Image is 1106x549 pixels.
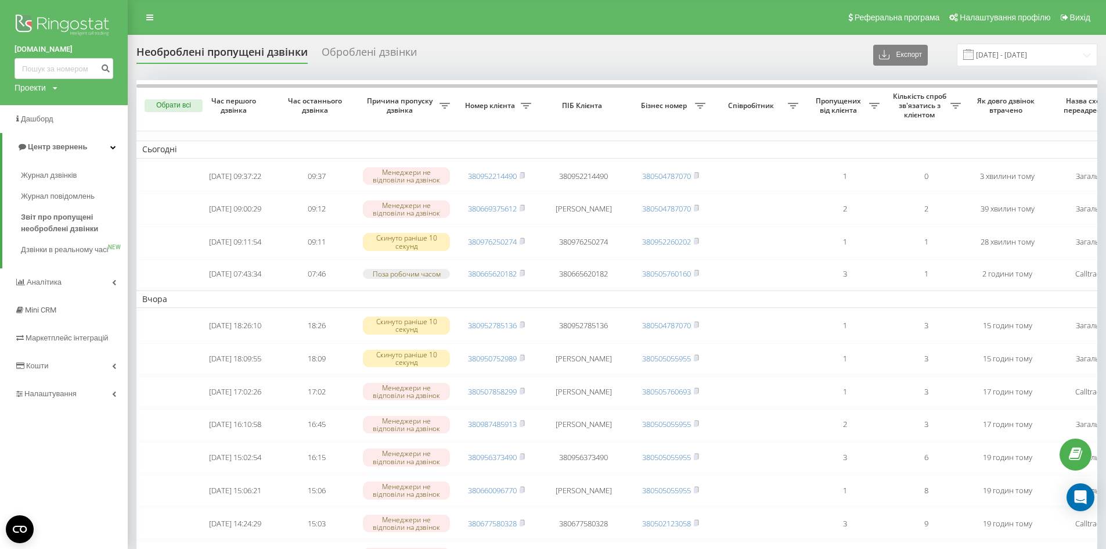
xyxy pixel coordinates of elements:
[136,46,308,64] div: Необроблені пропущені дзвінки
[468,386,517,397] a: 380507858299
[967,193,1048,224] td: 39 хвилин тому
[363,200,450,218] div: Менеджери не відповіли на дзвінок
[276,193,357,224] td: 09:12
[804,260,885,288] td: 3
[804,193,885,224] td: 2
[717,101,788,110] span: Співробітник
[537,227,630,257] td: 380976250274
[804,442,885,473] td: 3
[27,278,62,286] span: Аналiтика
[885,161,967,192] td: 0
[28,142,87,151] span: Центр звернень
[21,239,128,260] a: Дзвінки в реальному часіNEW
[194,227,276,257] td: [DATE] 09:11:54
[967,475,1048,506] td: 19 годин тому
[967,227,1048,257] td: 28 хвилин тому
[537,442,630,473] td: 380956373490
[363,233,450,250] div: Скинуто раніше 10 секунд
[145,99,203,112] button: Обрати всі
[547,101,620,110] span: ПІБ Клієнта
[885,343,967,374] td: 3
[885,260,967,288] td: 1
[642,419,691,429] a: 380505055955
[363,317,450,334] div: Скинуто раніше 10 секунд
[967,343,1048,374] td: 15 годин тому
[855,13,940,22] span: Реферальна програма
[468,485,517,496] a: 380660096770
[276,161,357,192] td: 09:37
[468,419,517,429] a: 380987485913
[537,376,630,407] td: [PERSON_NAME]
[537,343,630,374] td: [PERSON_NAME]
[276,508,357,539] td: 15:03
[804,409,885,440] td: 2
[21,114,53,123] span: Дашборд
[2,133,128,161] a: Центр звернень
[642,320,691,331] a: 380504787070
[21,244,108,256] span: Дзвінки в реальному часі
[537,260,630,288] td: 380665620182
[363,269,450,279] div: Поза робочим часом
[468,171,517,181] a: 380952214490
[967,409,1048,440] td: 17 годин тому
[21,211,122,235] span: Звіт про пропущені необроблені дзвінки
[194,508,276,539] td: [DATE] 14:24:29
[204,96,266,114] span: Час першого дзвінка
[642,203,691,214] a: 380504787070
[885,508,967,539] td: 9
[642,268,691,279] a: 380505760160
[804,508,885,539] td: 3
[967,508,1048,539] td: 19 годин тому
[194,376,276,407] td: [DATE] 17:02:26
[468,320,517,331] a: 380952785136
[194,260,276,288] td: [DATE] 07:43:34
[363,448,450,466] div: Менеджери не відповіли на дзвінок
[537,475,630,506] td: [PERSON_NAME]
[194,409,276,440] td: [DATE] 16:10:58
[642,171,691,181] a: 380504787070
[276,310,357,341] td: 18:26
[804,343,885,374] td: 1
[468,203,517,214] a: 380669375612
[642,236,691,247] a: 380952260202
[885,376,967,407] td: 3
[26,361,48,370] span: Кошти
[885,310,967,341] td: 3
[363,482,450,499] div: Менеджери не відповіли на дзвінок
[967,260,1048,288] td: 2 години тому
[462,101,521,110] span: Номер клієнта
[642,452,691,462] a: 380505055955
[21,207,128,239] a: Звіт про пропущені необроблені дзвінки
[885,409,967,440] td: 3
[15,44,113,55] a: [DOMAIN_NAME]
[363,383,450,400] div: Менеджери не відповіли на дзвінок
[276,442,357,473] td: 16:15
[468,353,517,364] a: 380950752989
[15,58,113,79] input: Пошук за номером
[967,161,1048,192] td: 3 хвилини тому
[26,333,109,342] span: Маркетплейс інтеграцій
[15,82,46,94] div: Проекти
[642,353,691,364] a: 380505055955
[468,452,517,462] a: 380956373490
[885,193,967,224] td: 2
[363,167,450,185] div: Менеджери не відповіли на дзвінок
[537,161,630,192] td: 380952214490
[322,46,417,64] div: Оброблені дзвінки
[537,508,630,539] td: 380677580328
[363,350,450,367] div: Скинуто раніше 10 секунд
[804,227,885,257] td: 1
[6,515,34,543] button: Open CMP widget
[636,101,695,110] span: Бізнес номер
[967,310,1048,341] td: 15 годин тому
[810,96,869,114] span: Пропущених від клієнта
[194,161,276,192] td: [DATE] 09:37:22
[25,306,56,314] span: Mini CRM
[804,161,885,192] td: 1
[276,227,357,257] td: 09:11
[537,310,630,341] td: 380952785136
[285,96,348,114] span: Час останнього дзвінка
[960,13,1050,22] span: Налаштування профілю
[276,376,357,407] td: 17:02
[194,475,276,506] td: [DATE] 15:06:21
